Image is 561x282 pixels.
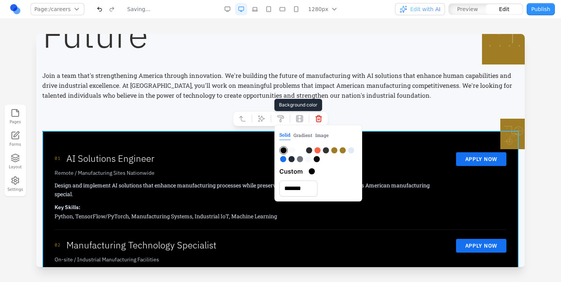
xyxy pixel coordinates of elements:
button: Gradient [257,96,276,106]
button: Mobile Landscape [276,3,289,15]
p: On-site / Industrial Manufacturing Facilities [18,222,411,229]
button: Publish [527,3,555,15]
button: APPLY NOW [420,205,470,219]
h3: Manufacturing Technology Specialist [30,205,180,217]
button: Solid [243,96,254,106]
button: Edit with AI [395,3,445,15]
span: Edit with AI [410,5,440,13]
button: Pages [7,107,24,126]
button: Mobile [290,3,302,15]
button: Settings [7,174,24,194]
button: Layout [7,152,24,171]
button: Laptop [249,3,261,15]
span: Edit [499,5,509,13]
button: Desktop [235,3,247,15]
span: Preview [457,5,478,13]
a: Forms [7,129,24,149]
button: Tablet [263,3,275,15]
button: Image [279,96,292,106]
span: Custom [243,133,268,142]
button: 1280px [304,3,343,15]
button: APPLY NOW [420,118,470,132]
iframe: Preview [36,34,525,267]
button: Page:/careers [31,3,84,15]
div: 02 [18,208,24,214]
button: Desktop Wide [221,3,234,15]
div: Saving... [127,5,150,13]
div: Background color [238,65,286,77]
